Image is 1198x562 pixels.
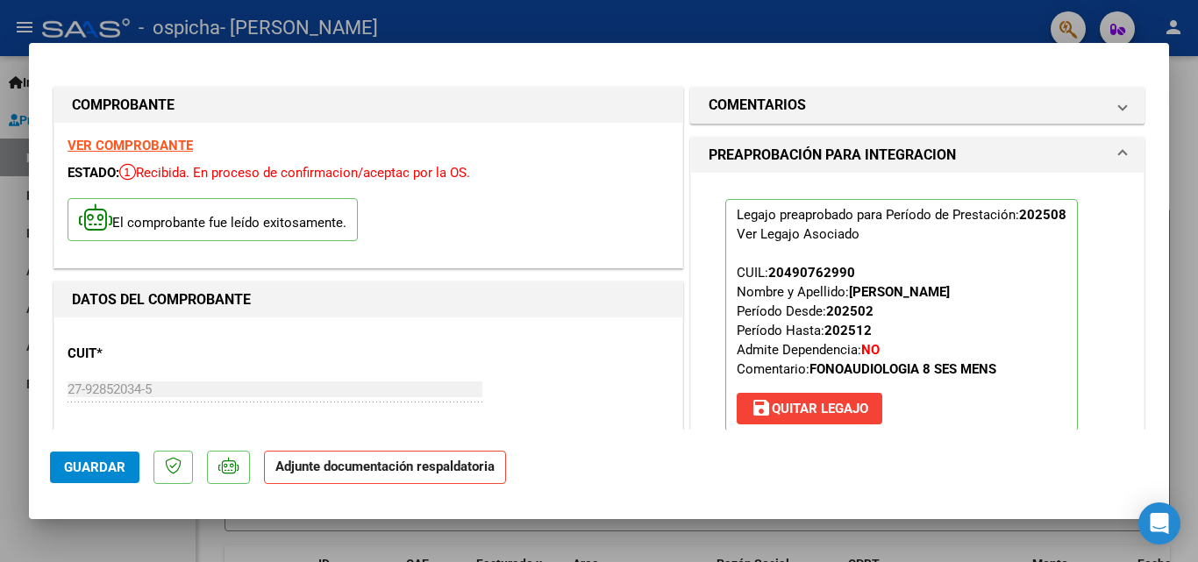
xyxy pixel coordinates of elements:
[861,342,880,358] strong: NO
[691,88,1144,123] mat-expansion-panel-header: COMENTARIOS
[68,344,248,364] p: CUIT
[275,459,495,474] strong: Adjunte documentación respaldatoria
[64,459,125,475] span: Guardar
[72,291,251,308] strong: DATOS DEL COMPROBANTE
[809,361,996,377] strong: FONOAUDIOLOGIA 8 SES MENS
[68,138,193,153] a: VER COMPROBANTE
[737,361,996,377] span: Comentario:
[72,96,175,113] strong: COMPROBANTE
[691,173,1144,473] div: PREAPROBACIÓN PARA INTEGRACION
[725,199,1078,432] p: Legajo preaprobado para Período de Prestación:
[737,224,859,244] div: Ver Legajo Asociado
[768,263,855,282] div: 20490762990
[119,165,470,181] span: Recibida. En proceso de confirmacion/aceptac por la OS.
[737,393,882,424] button: Quitar Legajo
[68,198,358,241] p: El comprobante fue leído exitosamente.
[849,284,950,300] strong: [PERSON_NAME]
[1019,207,1066,223] strong: 202508
[1138,502,1180,544] div: Open Intercom Messenger
[50,452,139,483] button: Guardar
[826,303,874,319] strong: 202502
[824,323,872,338] strong: 202512
[709,95,806,116] h1: COMENTARIOS
[691,138,1144,173] mat-expansion-panel-header: PREAPROBACIÓN PARA INTEGRACION
[68,165,119,181] span: ESTADO:
[737,265,996,377] span: CUIL: Nombre y Apellido: Período Desde: Período Hasta: Admite Dependencia:
[751,401,868,416] span: Quitar Legajo
[709,145,956,166] h1: PREAPROBACIÓN PARA INTEGRACION
[751,397,772,418] mat-icon: save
